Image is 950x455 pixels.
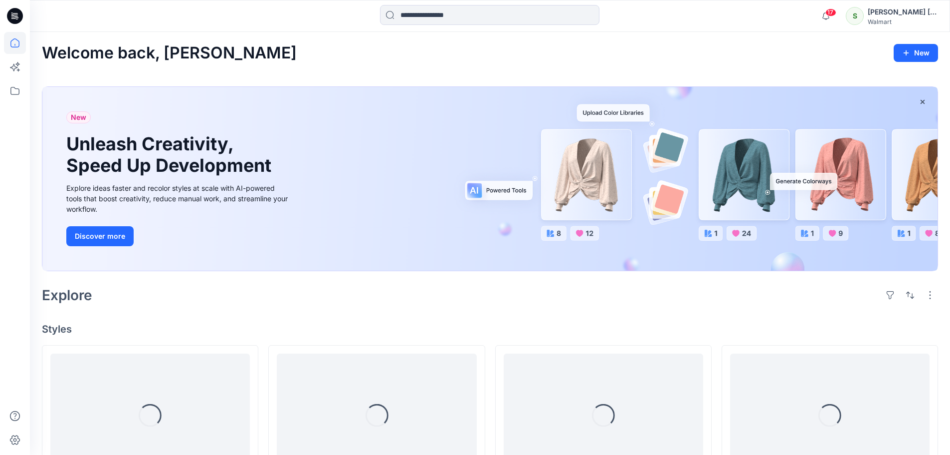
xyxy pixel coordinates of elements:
[868,18,938,25] div: Walmart
[846,7,864,25] div: S​
[71,111,86,123] span: New
[42,44,297,62] h2: Welcome back, [PERSON_NAME]
[868,6,938,18] div: [PERSON_NAME] ​[PERSON_NAME]
[66,226,134,246] button: Discover more
[825,8,836,16] span: 17
[42,323,938,335] h4: Styles
[66,133,276,176] h1: Unleash Creativity, Speed Up Development
[66,226,291,246] a: Discover more
[42,287,92,303] h2: Explore
[66,183,291,214] div: Explore ideas faster and recolor styles at scale with AI-powered tools that boost creativity, red...
[894,44,938,62] button: New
